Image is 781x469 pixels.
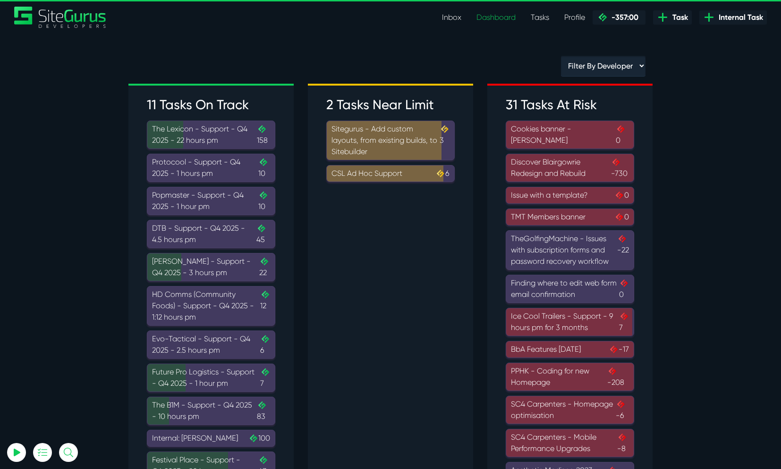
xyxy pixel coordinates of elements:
span: 0 [614,190,629,201]
span: -22 [617,233,629,267]
div: DTB - Support - Q4 2025 - 4.5 hours pm [152,223,270,245]
div: Popmaster - Support - Q4 2025 - 1 hour pm [152,190,270,212]
div: The B1M - Support - Q4 2025 - 10 hours pm [152,400,270,422]
a: BbA Features [DATE]-17 [506,341,634,358]
div: SC4 Carpenters - Homepage optimisation [511,399,629,421]
span: -8 [617,432,629,454]
span: -17 [609,344,629,355]
h3: 11 Tasks On Track [147,97,275,113]
a: Internal Task [699,10,767,25]
span: 10 [258,190,270,212]
span: 7 [260,366,270,389]
a: Popmaster - Support - Q4 2025 - 1 hour pm10 [147,187,275,215]
div: HD Comms (Community Foods) - Support - Q4 2025 - 1:12 hours pm [152,289,270,323]
a: Evo-Tactical - Support - Q4 2025 - 2.5 hours pm6 [147,330,275,359]
a: Sitegurus - Add custom layouts, from existing builds, to Sitebuilder3 [326,121,455,160]
a: Discover Blairgowrie Redesign and Rebuild-730 [506,154,634,182]
span: 0 [619,278,629,300]
span: 3 [440,123,450,157]
div: Future Pro Logistics - Support - Q4 2025 - 1 hour pm [152,366,270,389]
span: 7 [619,311,629,333]
a: Finding where to edit web form email confirmation0 [506,275,634,303]
div: Ice Cool Trailers - Support - 9 hours pm for 3 months [511,311,629,333]
a: Future Pro Logistics - Support - Q4 2025 - 1 hour pm7 [147,364,275,392]
span: 83 [257,400,270,422]
span: -357:00 [608,13,638,22]
a: -357:00 [593,10,645,25]
a: Ice Cool Trailers - Support - 9 hours pm for 3 months7 [506,308,634,336]
span: 12 [260,289,270,323]
span: 6 [435,168,450,179]
span: 6 [260,333,270,356]
a: Issue with a template?0 [506,187,634,204]
div: Cookies banner - [PERSON_NAME] [511,123,629,146]
div: Issue with a template? [511,190,629,201]
span: 0 [616,123,629,146]
img: Sitegurus Logo [14,7,107,28]
span: 22 [259,256,270,278]
a: Cookies banner - [PERSON_NAME]0 [506,121,634,149]
a: PPHK - Coding for new Homepage-208 [506,363,634,391]
a: TheGolfingMachine - Issues with subscription forms and password recovery workflow-22 [506,230,634,270]
div: Discover Blairgowrie Redesign and Rebuild [511,156,629,179]
span: -730 [611,156,629,179]
div: TheGolfingMachine - Issues with subscription forms and password recovery workflow [511,233,629,267]
div: Internal: [PERSON_NAME] [152,433,270,444]
span: 158 [257,123,270,146]
a: TMT Members banner0 [506,208,634,226]
span: -208 [607,365,629,388]
div: TMT Members banner [511,211,629,223]
div: Protocool - Support - Q4 2025 - 1 hours pm [152,156,270,179]
a: DTB - Support - Q4 2025 - 4.5 hours pm45 [147,220,275,248]
h3: 31 Tasks At Risk [506,97,634,113]
div: CSL Ad Hoc Support [331,168,450,179]
span: -6 [616,399,629,421]
a: [PERSON_NAME] - Support - Q4 2025 - 3 hours pm22 [147,253,275,281]
a: CSL Ad Hoc Support6 [326,165,455,182]
span: 0 [614,211,629,223]
a: Tasks [523,8,557,27]
div: PPHK - Coding for new Homepage [511,365,629,388]
span: Task [669,12,688,23]
div: The Lexicon - Support - Q4 2025 - 22 hours pm [152,123,270,146]
span: 45 [256,223,270,245]
a: SC4 Carpenters - Mobile Performance Upgrades-8 [506,429,634,457]
a: Task [653,10,692,25]
div: Evo-Tactical - Support - Q4 2025 - 2.5 hours pm [152,333,270,356]
a: HD Comms (Community Foods) - Support - Q4 2025 - 1:12 hours pm12 [147,286,275,326]
a: SC4 Carpenters - Homepage optimisation-6 [506,396,634,424]
span: Internal Task [715,12,763,23]
a: Protocool - Support - Q4 2025 - 1 hours pm10 [147,154,275,182]
div: Finding where to edit web form email confirmation [511,278,629,300]
div: Sitegurus - Add custom layouts, from existing builds, to Sitebuilder [331,123,450,157]
a: SiteGurus [14,7,107,28]
a: The B1M - Support - Q4 2025 - 10 hours pm83 [147,397,275,425]
div: [PERSON_NAME] - Support - Q4 2025 - 3 hours pm [152,256,270,278]
a: Internal: [PERSON_NAME]100 [147,430,275,447]
h3: 2 Tasks Near Limit [326,97,455,113]
div: BbA Features [DATE] [511,344,629,355]
span: 10 [258,156,270,179]
a: Profile [557,8,593,27]
div: SC4 Carpenters - Mobile Performance Upgrades [511,432,629,454]
a: Inbox [434,8,469,27]
a: Dashboard [469,8,523,27]
span: 100 [248,433,270,444]
a: The Lexicon - Support - Q4 2025 - 22 hours pm158 [147,121,275,149]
